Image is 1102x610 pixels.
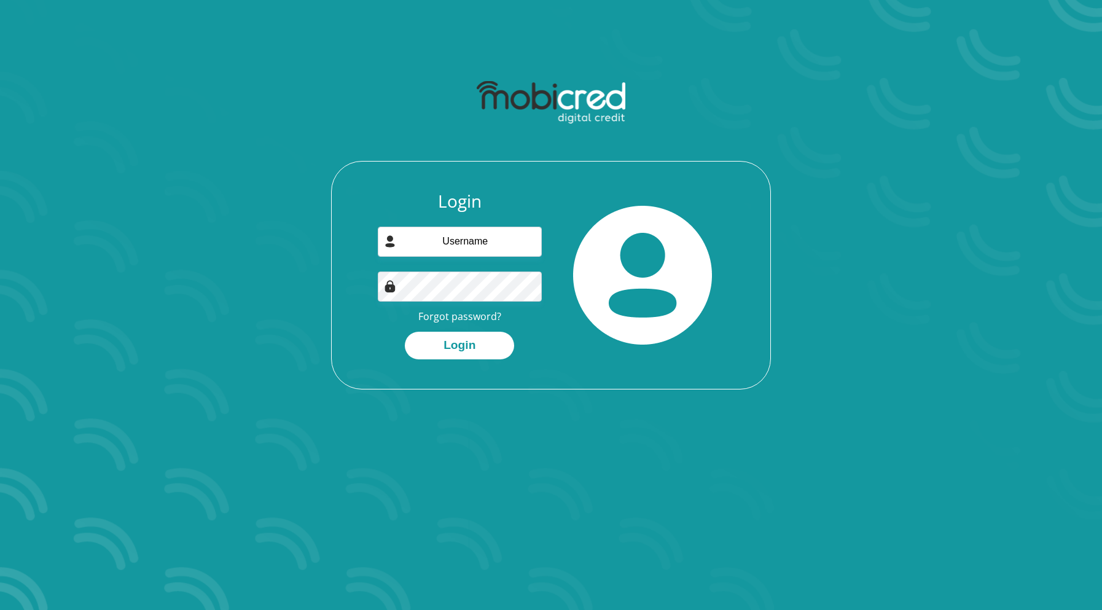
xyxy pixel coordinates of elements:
a: Forgot password? [418,310,501,323]
button: Login [405,332,514,359]
img: mobicred logo [477,81,625,124]
img: Image [384,280,396,292]
input: Username [378,227,542,257]
img: user-icon image [384,235,396,248]
h3: Login [378,191,542,212]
